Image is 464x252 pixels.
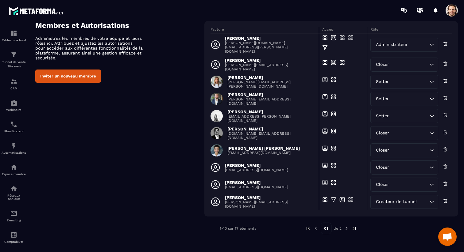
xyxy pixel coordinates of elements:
img: email [10,210,17,217]
img: next [351,226,357,231]
a: formationformationCRM [2,73,26,95]
div: Ouvrir le chat [438,228,457,246]
p: [EMAIL_ADDRESS][DOMAIN_NAME] [227,151,300,155]
p: Planificateur [2,130,26,133]
img: formation [10,78,17,85]
th: Facture [211,27,319,33]
div: Search for option [370,109,438,123]
div: Search for option [370,178,438,192]
p: [PERSON_NAME] [PERSON_NAME] [227,146,300,151]
span: Closer [374,147,390,154]
p: [EMAIL_ADDRESS][PERSON_NAME][DOMAIN_NAME] [227,114,315,123]
div: Search for option [370,75,438,89]
span: Setter [374,78,390,85]
span: Créateur de tunnel [374,198,418,205]
p: [DOMAIN_NAME][EMAIL_ADDRESS][DOMAIN_NAME] [227,131,315,140]
p: [PERSON_NAME] [225,163,288,168]
p: Administrez les membres de votre équipe et leurs rôles ici. Attribuez et ajustez les autorisation... [35,36,143,60]
p: Réseaux Sociaux [2,194,26,201]
img: automations [10,99,17,107]
div: Search for option [370,160,438,175]
input: Search for option [390,130,428,137]
a: automationsautomationsAutomatisations [2,137,26,159]
div: Search for option [370,195,438,209]
a: formationformationTunnel de vente Site web [2,47,26,73]
p: 1-10 sur 17 éléments [220,226,256,231]
img: formation [10,30,17,37]
img: prev [305,226,311,231]
input: Search for option [390,96,428,102]
th: Accès [319,27,367,33]
input: Search for option [390,147,428,154]
p: CRM [2,87,26,90]
input: Search for option [390,164,428,171]
p: [PERSON_NAME] [227,126,315,131]
button: Inviter un nouveau membre [35,70,101,83]
img: formation [10,51,17,58]
p: [PERSON_NAME] [225,36,315,41]
div: Search for option [370,58,438,72]
img: automations [10,142,17,149]
input: Search for option [390,61,428,68]
img: scheduler [10,121,17,128]
th: Rôle [367,27,452,33]
a: emailemailE-mailing [2,205,26,227]
span: Closer [374,181,390,188]
p: Comptabilité [2,240,26,243]
p: Espace membre [2,172,26,176]
img: logo [9,6,64,17]
a: accountantaccountantComptabilité [2,227,26,248]
p: [EMAIL_ADDRESS][DOMAIN_NAME] [225,185,288,189]
p: [PERSON_NAME][DOMAIN_NAME][EMAIL_ADDRESS][PERSON_NAME][DOMAIN_NAME] [225,41,315,54]
p: Webinaire [2,108,26,111]
p: [PERSON_NAME] [227,75,315,80]
input: Search for option [409,41,428,48]
span: Closer [374,130,390,137]
img: social-network [10,185,17,192]
a: automationsautomationsEspace membre [2,159,26,180]
p: Automatisations [2,151,26,154]
p: [PERSON_NAME] [225,195,315,200]
p: [EMAIL_ADDRESS][DOMAIN_NAME] [225,168,288,172]
p: Tableau de bord [2,39,26,42]
p: [PERSON_NAME] [227,92,315,97]
div: Search for option [370,143,438,157]
img: automations [10,164,17,171]
div: Search for option [370,38,438,52]
div: Search for option [370,126,438,140]
p: [PERSON_NAME] [227,109,315,114]
p: [PERSON_NAME] [225,58,315,63]
span: Administrateur [374,41,409,48]
span: Closer [374,61,390,68]
a: social-networksocial-networkRéseaux Sociaux [2,180,26,205]
p: Tunnel de vente Site web [2,60,26,69]
p: [PERSON_NAME][EMAIL_ADDRESS][DOMAIN_NAME] [227,97,315,106]
img: next [344,226,349,231]
span: Setter [374,96,390,102]
h4: Membres et Autorisations [35,21,204,30]
input: Search for option [418,198,428,205]
p: [PERSON_NAME] [225,180,288,185]
input: Search for option [390,78,428,85]
input: Search for option [390,113,428,119]
a: formationformationTableau de bord [2,25,26,47]
div: Search for option [370,92,438,106]
p: [PERSON_NAME][EMAIL_ADDRESS][PERSON_NAME][DOMAIN_NAME] [227,80,315,88]
p: E-mailing [2,219,26,222]
p: [PERSON_NAME][EMAIL_ADDRESS][DOMAIN_NAME] [225,200,315,209]
span: Setter [374,113,390,119]
a: automationsautomationsWebinaire [2,95,26,116]
img: prev [313,226,319,231]
p: [PERSON_NAME][EMAIL_ADDRESS][DOMAIN_NAME] [225,63,315,71]
input: Search for option [390,181,428,188]
img: accountant [10,231,17,239]
p: de 2 [334,226,342,231]
a: schedulerschedulerPlanificateur [2,116,26,137]
p: 01 [321,223,331,234]
span: Closer [374,164,390,171]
